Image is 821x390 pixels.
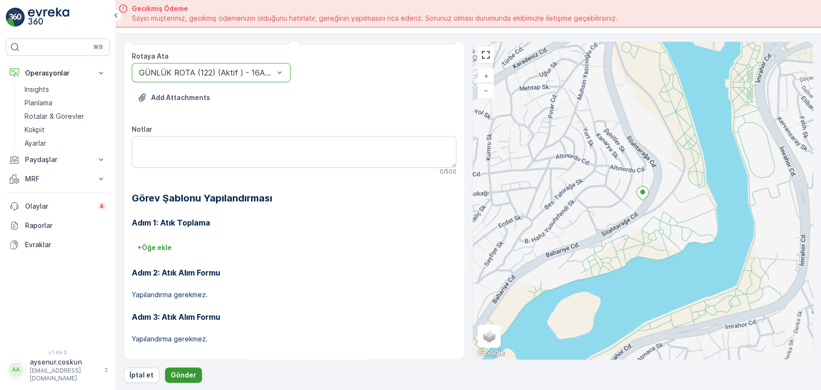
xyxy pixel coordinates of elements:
a: Uzaklaştır [479,83,493,98]
a: Bu bölgeyi Google Haritalar'da açın (yeni pencerede açılır) [475,347,507,359]
p: Raporlar [25,221,106,230]
p: Add Attachments [151,93,210,102]
button: Operasyonlar [6,63,110,83]
p: 4 [100,202,104,210]
a: Ayarlar [21,137,110,150]
p: Planlama [25,98,52,108]
div: AA [8,362,24,377]
button: Gönder [165,367,202,383]
button: +Öğe ekle [132,240,177,255]
p: + Öğe ekle [138,243,172,252]
p: Operasyonlar [25,68,90,78]
h3: Adım 3: Atık Alım Formu [132,311,456,323]
a: View Fullscreen [479,48,493,62]
button: Dosya Yükle [132,90,216,105]
h3: Adım 1: Atık Toplama [132,217,456,228]
a: Planlama [21,96,110,110]
p: Rotalar & Görevler [25,112,84,121]
span: − [484,86,489,94]
p: 0 / 500 [440,168,456,176]
p: Yapılandırma gerekmez. [132,334,456,344]
p: aysenur.coskun [30,357,99,367]
p: Olaylar [25,201,92,211]
p: İptal et [129,370,153,380]
span: Gecikmiş Ödeme [132,4,618,13]
img: Google [475,347,507,359]
button: MRF [6,169,110,189]
label: Notlar [132,125,152,133]
p: Ayarlar [25,138,46,148]
p: [EMAIL_ADDRESS][DOMAIN_NAME] [30,367,99,382]
p: Gönder [171,370,196,380]
button: Paydaşlar [6,150,110,169]
a: Raporlar [6,216,110,235]
p: Yapılandırma gerekmez. [132,290,456,300]
p: Kokpit [25,125,45,135]
p: Paydaşlar [25,155,90,164]
a: Yakınlaştır [479,69,493,83]
a: Olaylar4 [6,197,110,216]
a: Rotalar & Görevler [21,110,110,123]
h2: Görev Şablonu Yapılandırması [132,191,456,205]
span: Sayın müşterimiz, gecikmiş ödemenizin olduğunu hatırlatır, gereğinin yapılmasını rica ederiz. Sor... [132,13,618,23]
a: Insights [21,83,110,96]
a: Evraklar [6,235,110,254]
p: Evraklar [25,240,106,250]
img: logo_light-DOdMpM7g.png [28,8,69,27]
button: İptal et [124,367,159,383]
span: v 1.49.0 [6,350,110,355]
label: Rotaya Ata [132,52,168,60]
h3: Adım 2: Atık Alım Formu [132,267,456,278]
img: logo [6,8,25,27]
a: Kokpit [21,123,110,137]
p: Insights [25,85,49,94]
a: Layers [479,326,500,347]
p: MRF [25,174,90,184]
p: ⌘B [93,43,103,51]
button: AAaysenur.coskun[EMAIL_ADDRESS][DOMAIN_NAME] [6,357,110,382]
span: + [484,72,488,80]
